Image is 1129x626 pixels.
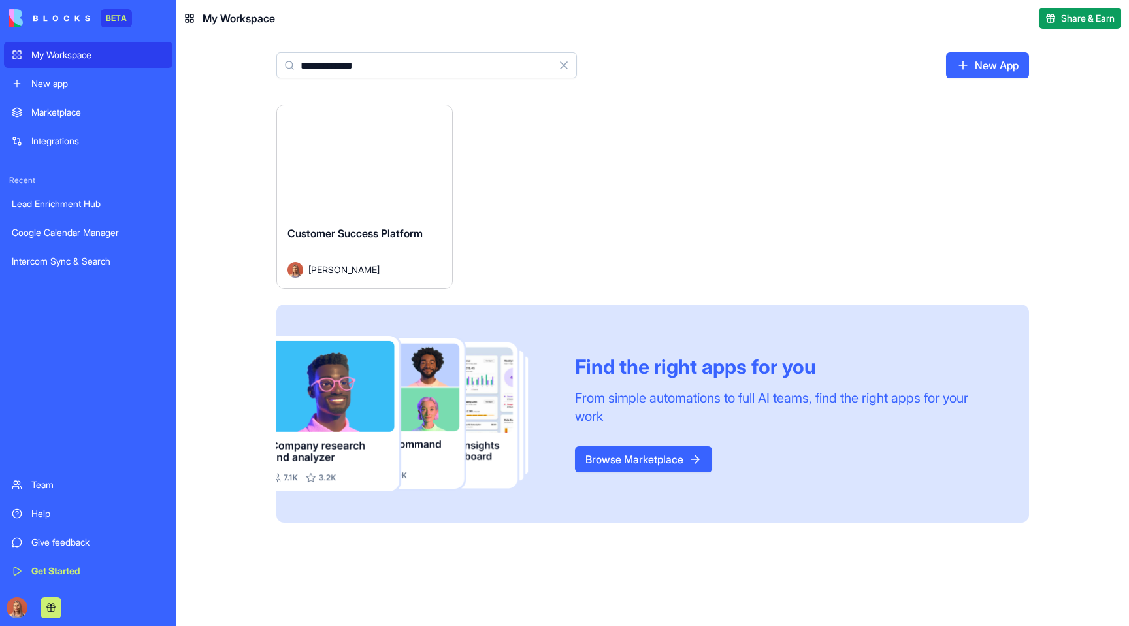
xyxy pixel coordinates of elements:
[4,529,172,555] a: Give feedback
[31,478,165,491] div: Team
[575,355,998,378] div: Find the right apps for you
[7,597,27,618] img: Marina_gj5dtt.jpg
[4,558,172,584] a: Get Started
[4,42,172,68] a: My Workspace
[4,472,172,498] a: Team
[946,52,1029,78] a: New App
[575,446,712,472] a: Browse Marketplace
[551,52,577,78] button: Clear
[101,9,132,27] div: BETA
[4,99,172,125] a: Marketplace
[4,501,172,527] a: Help
[12,197,165,210] div: Lead Enrichment Hub
[1039,8,1121,29] button: Share & Earn
[276,105,453,289] a: Customer Success PlatformAvatar[PERSON_NAME]
[12,255,165,268] div: Intercom Sync & Search
[31,565,165,578] div: Get Started
[31,135,165,148] div: Integrations
[575,389,998,425] div: From simple automations to full AI teams, find the right apps for your work
[308,263,380,276] span: [PERSON_NAME]
[4,220,172,246] a: Google Calendar Manager
[12,226,165,239] div: Google Calendar Manager
[4,248,172,274] a: Intercom Sync & Search
[31,48,165,61] div: My Workspace
[9,9,90,27] img: logo
[287,262,303,278] img: Avatar
[4,71,172,97] a: New app
[4,128,172,154] a: Integrations
[31,507,165,520] div: Help
[31,77,165,90] div: New app
[1061,12,1115,25] span: Share & Earn
[203,10,275,26] span: My Workspace
[4,191,172,217] a: Lead Enrichment Hub
[9,9,132,27] a: BETA
[31,536,165,549] div: Give feedback
[31,106,165,119] div: Marketplace
[276,336,554,492] img: Frame_181_egmpey.png
[4,175,172,186] span: Recent
[287,227,423,240] span: Customer Success Platform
